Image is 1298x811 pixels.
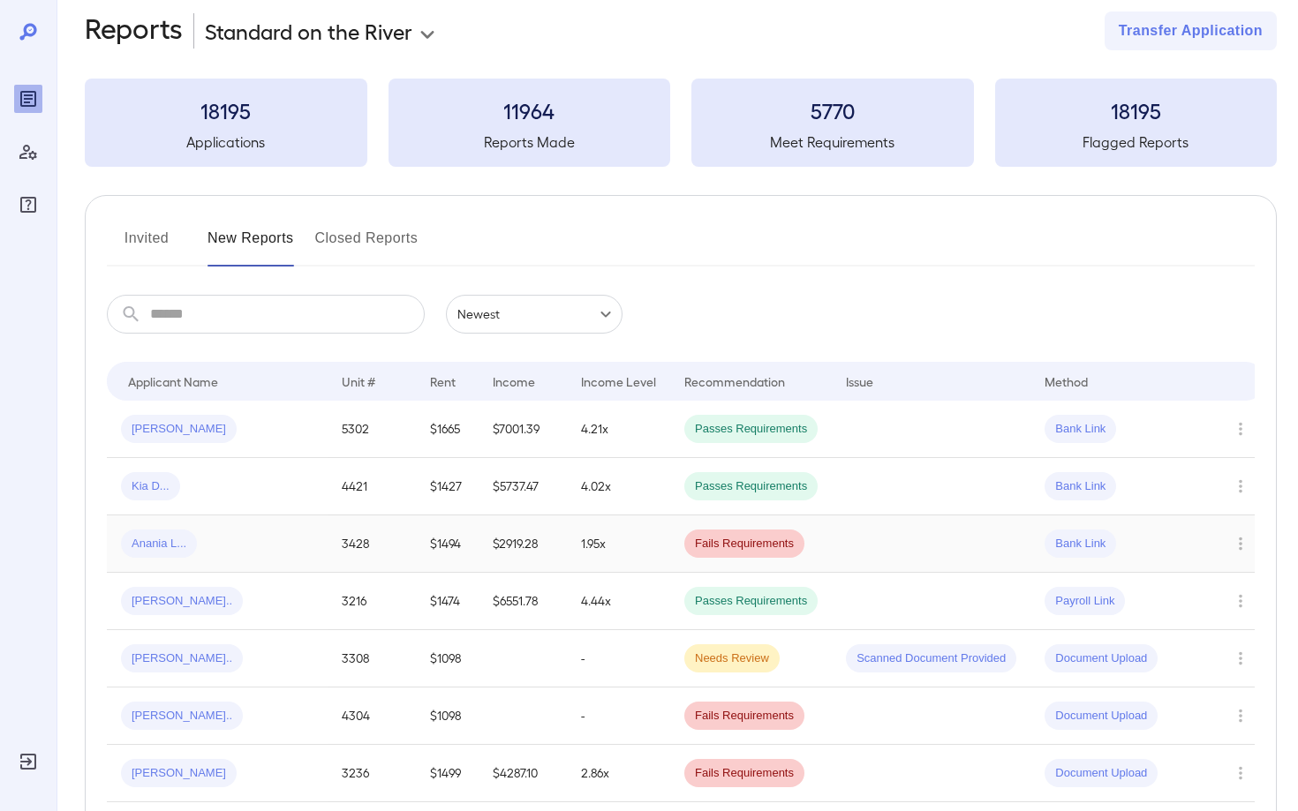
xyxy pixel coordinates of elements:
p: Standard on the River [205,17,412,45]
span: Bank Link [1045,421,1116,438]
h2: Reports [85,11,183,50]
td: $1474 [416,573,479,630]
td: 4.02x [567,458,670,515]
div: Rent [430,371,458,392]
td: $1098 [416,687,479,745]
td: $6551.78 [479,573,567,630]
span: Passes Requirements [684,593,818,610]
td: 5302 [328,401,416,458]
div: Issue [846,371,874,392]
td: - [567,687,670,745]
span: Fails Requirements [684,765,804,782]
td: - [567,630,670,687]
td: 2.86x [567,745,670,802]
div: Unit # [342,371,375,392]
h3: 18195 [995,96,1278,124]
span: Payroll Link [1045,593,1125,610]
span: [PERSON_NAME].. [121,650,243,667]
span: Scanned Document Provided [846,650,1016,667]
button: Invited [107,224,186,267]
span: Fails Requirements [684,708,804,725]
span: [PERSON_NAME].. [121,708,243,725]
h3: 11964 [389,96,671,124]
span: Kia D... [121,478,180,495]
h3: 18195 [85,96,367,124]
span: Needs Review [684,650,780,667]
button: Row Actions [1226,529,1255,558]
button: Row Actions [1226,759,1255,787]
div: Applicant Name [128,371,218,392]
td: 3308 [328,630,416,687]
td: $1499 [416,745,479,802]
div: Income [493,371,535,392]
button: Transfer Application [1105,11,1277,50]
span: Fails Requirements [684,536,804,552]
h3: 5770 [691,96,974,124]
span: Document Upload [1045,708,1158,725]
td: 4304 [328,687,416,745]
td: $2919.28 [479,515,567,573]
div: Method [1045,371,1088,392]
div: Newest [446,295,623,334]
span: Document Upload [1045,765,1158,782]
span: Document Upload [1045,650,1158,667]
td: $1665 [416,401,479,458]
h5: Applications [85,131,367,153]
td: $7001.39 [479,401,567,458]
span: Passes Requirements [684,478,818,495]
div: Income Level [581,371,656,392]
button: Row Actions [1226,702,1255,730]
button: Row Actions [1226,415,1255,443]
button: Row Actions [1226,472,1255,500]
span: Bank Link [1045,478,1116,495]
td: 3216 [328,573,416,630]
h5: Flagged Reports [995,131,1278,153]
td: $1427 [416,458,479,515]
div: FAQ [14,191,42,219]
button: Closed Reports [315,224,419,267]
h5: Reports Made [389,131,671,153]
td: 1.95x [567,515,670,573]
div: Manage Users [14,138,42,166]
td: 4421 [328,458,416,515]
td: 3428 [328,515,416,573]
span: Anania L... [121,536,197,552]
td: $1098 [416,630,479,687]
span: Bank Link [1045,536,1116,552]
td: $1494 [416,515,479,573]
span: Passes Requirements [684,421,818,438]
span: [PERSON_NAME] [121,765,237,782]
div: Log Out [14,747,42,776]
td: $4287.10 [479,745,567,802]
h5: Meet Requirements [691,131,974,153]
div: Reports [14,85,42,113]
td: 4.44x [567,573,670,630]
summary: 18195Applications11964Reports Made5770Meet Requirements18195Flagged Reports [85,79,1277,167]
span: [PERSON_NAME].. [121,593,243,610]
button: New Reports [208,224,294,267]
div: Recommendation [684,371,785,392]
td: 4.21x [567,401,670,458]
button: Row Actions [1226,644,1255,672]
button: Row Actions [1226,587,1255,615]
span: [PERSON_NAME] [121,421,237,438]
td: $5737.47 [479,458,567,515]
td: 3236 [328,745,416,802]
